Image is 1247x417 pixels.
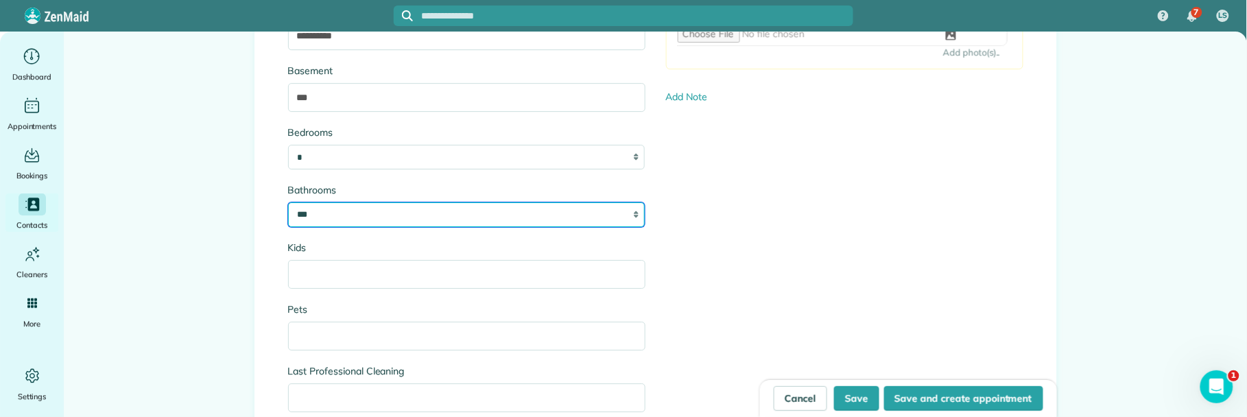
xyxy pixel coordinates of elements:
span: LS [1219,10,1228,21]
span: More [23,317,40,331]
a: Add Note [666,91,708,103]
span: 1 [1228,370,1239,381]
a: Contacts [5,193,58,232]
a: Dashboard [5,45,58,84]
span: Appointments [8,119,57,133]
a: Appointments [5,95,58,133]
span: Bookings [16,169,48,182]
div: 7 unread notifications [1178,1,1207,32]
label: Last Professional Cleaning [288,364,645,378]
label: Kids [288,241,645,254]
iframe: Intercom live chat [1200,370,1233,403]
button: Save [834,386,879,411]
span: Cleaners [16,267,47,281]
label: Basement [288,64,645,78]
label: Pets [288,302,645,316]
button: Focus search [394,10,413,21]
a: Cancel [774,386,827,411]
a: Settings [5,365,58,403]
span: Settings [18,390,47,403]
svg: Focus search [402,10,413,21]
button: Save and create appointment [884,386,1043,411]
span: 7 [1194,7,1199,18]
label: Bedrooms [288,126,645,139]
a: Cleaners [5,243,58,281]
label: Bathrooms [288,183,645,197]
span: Contacts [16,218,47,232]
a: Bookings [5,144,58,182]
span: Dashboard [12,70,51,84]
